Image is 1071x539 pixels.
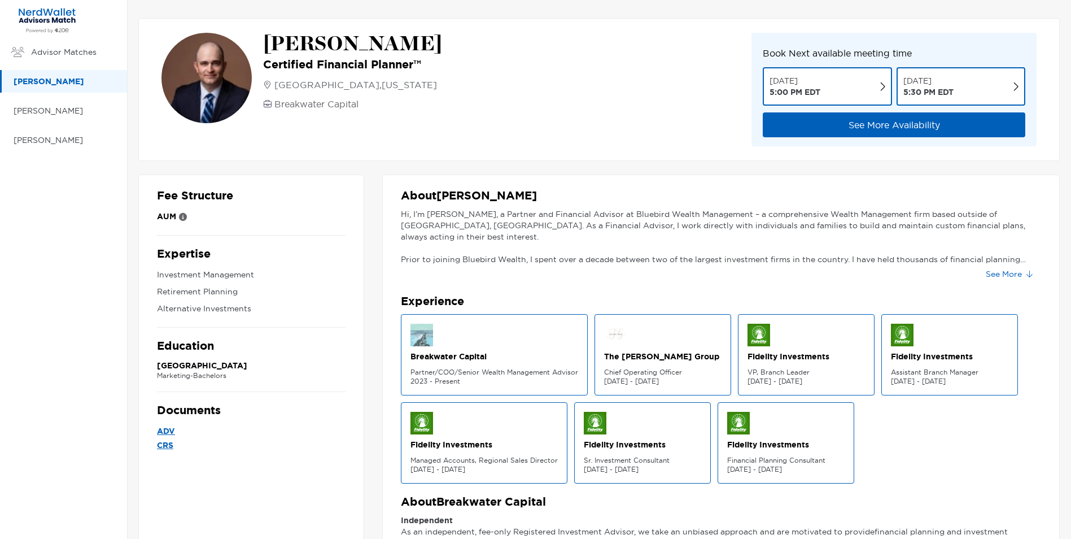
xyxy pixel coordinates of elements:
p: Retirement Planning [157,285,346,299]
p: [PERSON_NAME] [14,75,116,89]
button: See More Availability [763,112,1025,137]
p: Fidelity Investments [891,351,1008,362]
p: Expertise [157,247,346,261]
p: Investment Management [157,268,346,282]
button: See More [977,265,1041,283]
p: Fidelity Investments [727,439,845,450]
p: The [PERSON_NAME] Group [604,351,722,362]
img: firm logo [604,324,627,346]
p: Fee Structure [157,189,346,203]
p: Documents [157,403,346,418]
span: As an independent, fee-only Registered Investment Advisor, we take an unbiased approach and are m... [401,527,875,537]
p: 5:00 PM EDT [770,86,820,98]
p: VP, Branch Leader [747,368,865,377]
img: firm logo [584,412,606,434]
p: Book Next available meeting time [763,46,1025,60]
p: [GEOGRAPHIC_DATA] , [US_STATE] [274,78,437,92]
a: CRS [157,438,346,453]
p: Alternative Investments [157,302,346,316]
p: Fidelity Investments [747,351,865,362]
p: Financial Planning Consultant [727,456,845,465]
img: firm logo [891,324,913,346]
p: Breakwater Capital [274,97,359,111]
p: 5:30 PM EDT [903,86,954,98]
p: Breakwater Capital [410,351,578,362]
p: Certified Financial Planner™ [263,58,442,71]
button: [DATE] 5:00 PM EDT [763,67,892,106]
p: 2023 - Present [410,377,578,386]
p: [DATE] [770,75,820,86]
button: [DATE] 5:30 PM EDT [897,67,1026,106]
p: [PERSON_NAME] [14,104,116,118]
p: About Breakwater Capital [401,495,1041,509]
p: Marketing - Bachelors [157,371,346,380]
p: [DATE] - [DATE] [727,465,845,474]
div: Hi, I’m [PERSON_NAME], a Partner and Financial Advisor at Bluebird Wealth Management – a comprehe... [401,208,1041,265]
p: [DATE] - [DATE] [891,377,1008,386]
p: Experience [401,294,1041,308]
p: Fidelity Investments [410,439,558,450]
img: Zoe Financial [14,7,81,33]
p: Sr. Investment Consultant [584,456,701,465]
img: firm logo [727,412,750,434]
p: [GEOGRAPHIC_DATA] [157,360,346,371]
strong: Independent [401,515,453,525]
p: [PERSON_NAME] [14,133,116,147]
p: Managed Accounts, Regional Sales Director [410,456,558,465]
p: [DATE] - [DATE] [604,377,722,386]
img: firm logo [410,412,433,434]
p: Partner/COO/Senior Wealth Management Advisor [410,368,578,377]
img: avatar [161,33,252,123]
p: Education [157,339,346,353]
p: AUM [157,210,176,224]
p: [DATE] - [DATE] [410,465,558,474]
p: Fidelity Investments [584,439,701,450]
p: Advisor Matches [31,45,116,59]
p: About [PERSON_NAME] [401,189,1041,203]
p: [PERSON_NAME] [263,33,442,55]
img: firm logo [410,324,433,346]
p: [DATE] - [DATE] [584,465,701,474]
p: [DATE] - [DATE] [747,377,865,386]
p: Chief Operating Officer [604,368,722,377]
img: firm logo [747,324,770,346]
p: Assistant Branch Manager [891,368,1008,377]
p: [DATE] [903,75,954,86]
a: ADV [157,424,346,438]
